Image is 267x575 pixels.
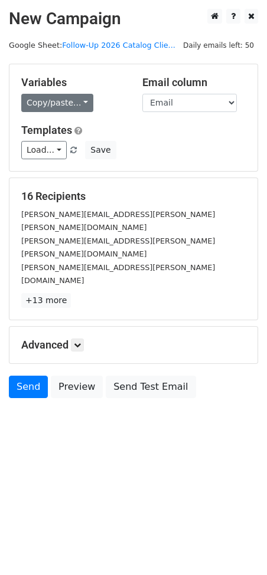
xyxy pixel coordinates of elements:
[21,76,125,89] h5: Variables
[21,124,72,136] a: Templates
[179,41,258,50] a: Daily emails left: 50
[21,263,215,285] small: [PERSON_NAME][EMAIL_ADDRESS][PERSON_NAME][DOMAIN_NAME]
[9,376,48,398] a: Send
[62,41,175,50] a: Follow-Up 2026 Catalog Clie...
[9,41,175,50] small: Google Sheet:
[21,94,93,112] a: Copy/paste...
[208,518,267,575] iframe: Chat Widget
[21,339,246,351] h5: Advanced
[9,9,258,29] h2: New Campaign
[142,76,246,89] h5: Email column
[21,236,215,259] small: [PERSON_NAME][EMAIL_ADDRESS][PERSON_NAME][PERSON_NAME][DOMAIN_NAME]
[106,376,196,398] a: Send Test Email
[51,376,103,398] a: Preview
[179,39,258,52] span: Daily emails left: 50
[21,141,67,159] a: Load...
[21,210,215,232] small: [PERSON_NAME][EMAIL_ADDRESS][PERSON_NAME][PERSON_NAME][DOMAIN_NAME]
[21,190,246,203] h5: 16 Recipients
[21,293,71,308] a: +13 more
[85,141,116,159] button: Save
